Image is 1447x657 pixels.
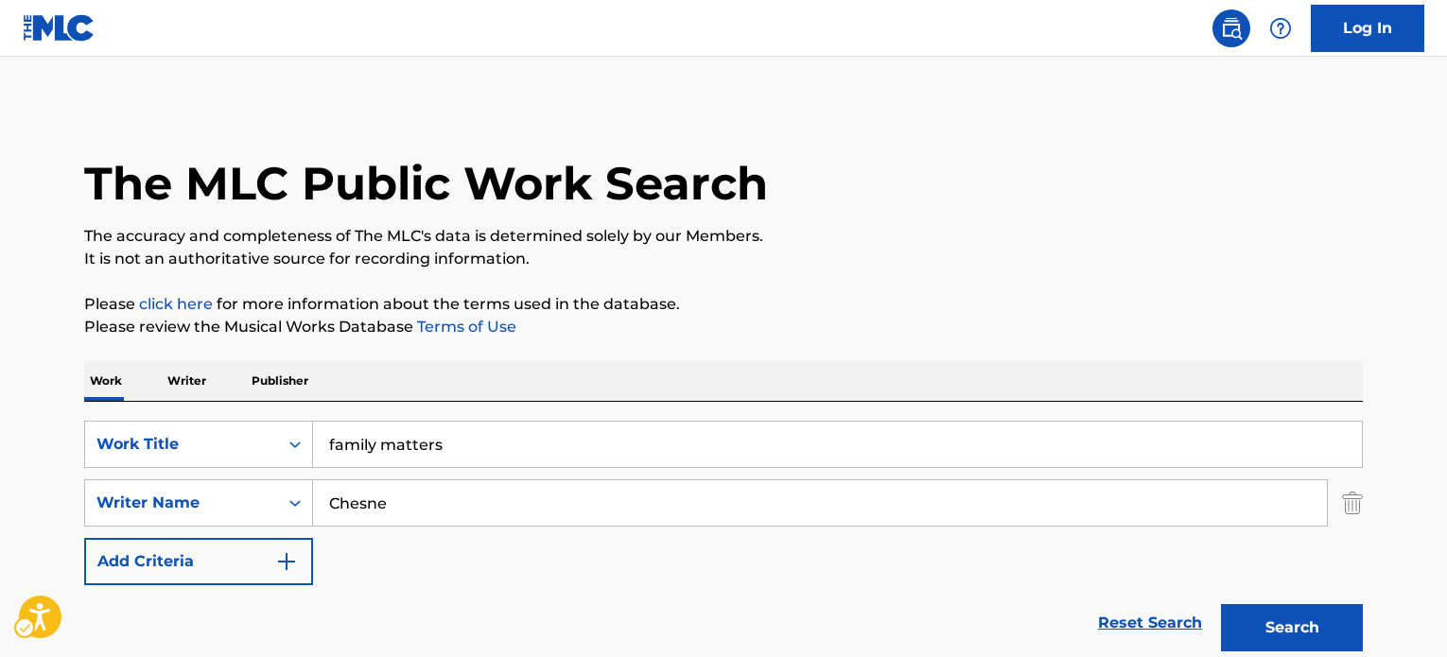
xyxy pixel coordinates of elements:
p: Work [84,361,128,401]
input: Search... [313,422,1362,467]
input: Search... [313,480,1327,526]
img: search [1220,17,1243,40]
img: help [1269,17,1292,40]
div: Writer Name [96,492,267,514]
p: Publisher [246,361,314,401]
p: Writer [162,361,212,401]
a: Terms of Use [413,318,516,336]
div: Work Title [96,433,267,456]
a: Log In [1311,5,1424,52]
p: The accuracy and completeness of The MLC's data is determined solely by our Members. [84,225,1363,248]
a: Reset Search [1089,602,1212,644]
button: Add Criteria [84,538,313,585]
img: 9d2ae6d4665cec9f34b9.svg [275,550,298,573]
p: Please review the Musical Works Database [84,316,1363,338]
img: MLC Logo [23,14,96,42]
p: Please for more information about the terms used in the database. [84,293,1363,316]
h1: The MLC Public Work Search [84,155,768,212]
div: On [278,422,312,467]
a: click here [139,295,213,313]
p: It is not an authoritative source for recording information. [84,248,1363,270]
button: Search [1221,604,1363,651]
img: Delete Criterion [1342,479,1363,527]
